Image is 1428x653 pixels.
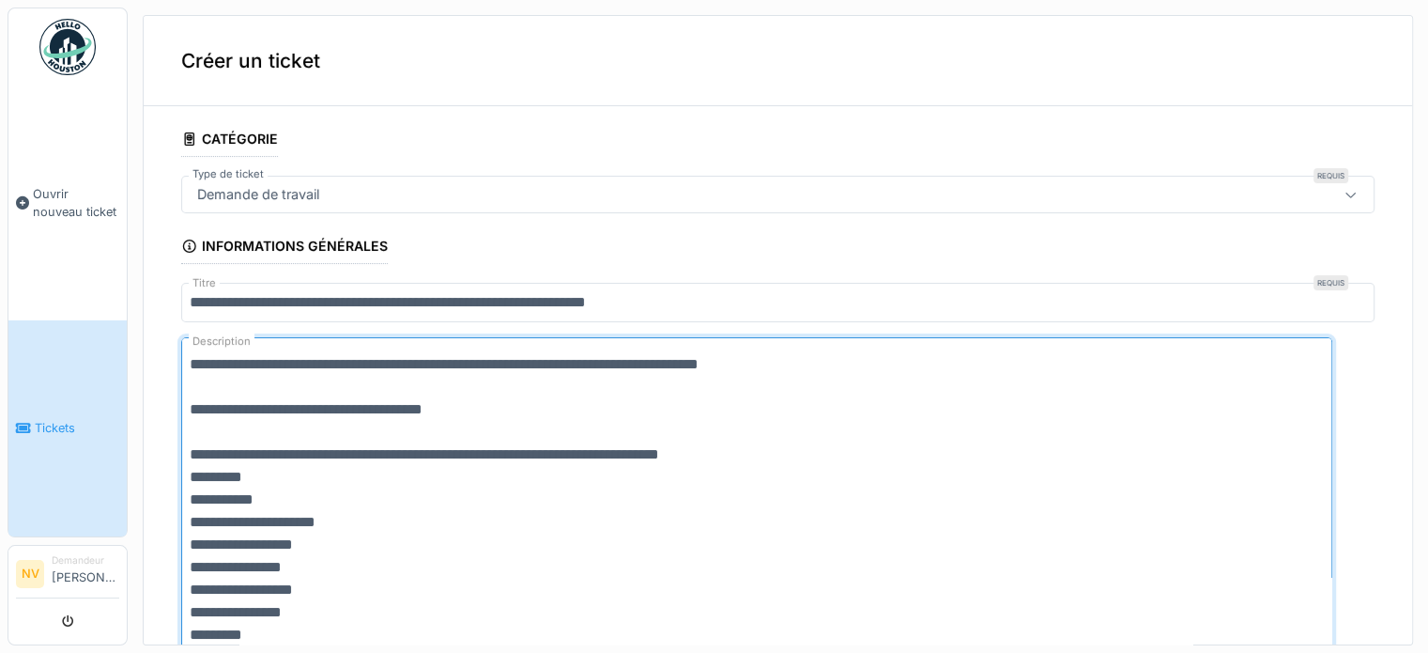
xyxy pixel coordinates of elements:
a: Ouvrir nouveau ticket [8,86,127,320]
div: Requis [1313,275,1348,290]
div: Demandeur [52,553,119,567]
div: Informations générales [181,232,388,264]
div: Catégorie [181,125,278,157]
div: Créer un ticket [144,16,1412,106]
label: Titre [189,275,220,291]
a: NV Demandeur[PERSON_NAME] [16,553,119,599]
li: NV [16,560,44,588]
label: Type de ticket [189,166,268,182]
img: Badge_color-CXgf-gQk.svg [39,19,96,75]
span: Tickets [35,419,119,437]
label: Description [189,330,254,353]
div: Demande de travail [190,184,327,205]
div: Requis [1313,168,1348,183]
span: Ouvrir nouveau ticket [33,185,119,221]
li: [PERSON_NAME] [52,553,119,594]
a: Tickets [8,320,127,537]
